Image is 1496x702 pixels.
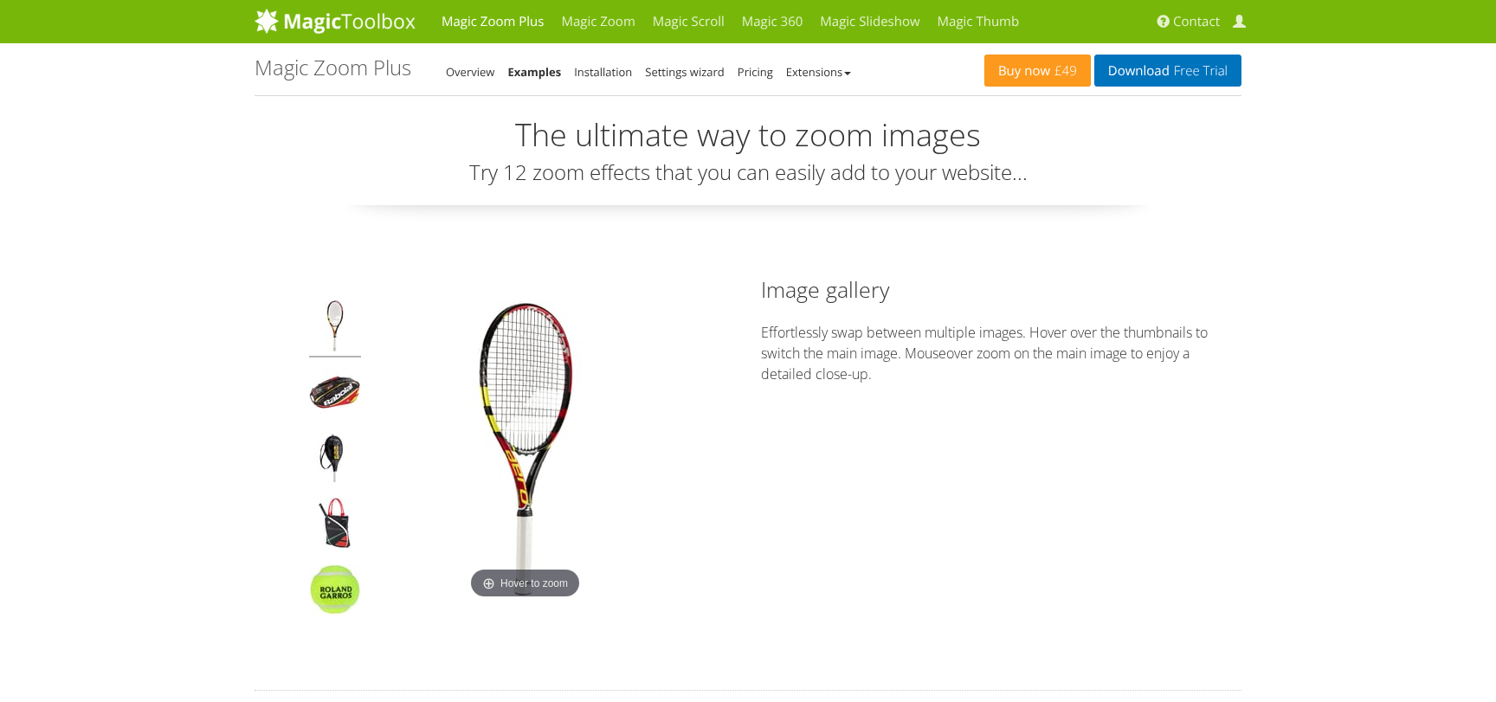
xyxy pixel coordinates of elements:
a: Installation [574,64,632,80]
a: DownloadFree Trial [1094,55,1241,87]
h2: The ultimate way to zoom images [255,118,1241,152]
a: Extensions [786,64,851,80]
h3: Try 12 zoom effects that you can easily add to your website... [255,161,1241,184]
p: Effortlessly swap between multiple images. Hover over the thumbnails to switch the main image. Mo... [761,322,1241,384]
img: Magic Zoom Plus - Examples [309,498,361,555]
a: Examples [507,64,561,80]
img: Magic Zoom Plus - Examples [309,564,361,621]
a: Magic Zoom Plus - ExamplesHover to zoom [374,300,677,603]
a: Pricing [738,64,773,80]
a: Settings wizard [645,64,725,80]
a: Buy now£49 [984,55,1091,87]
img: Magic Zoom Plus - Examples [374,300,677,603]
img: Magic Zoom Plus - Examples [309,300,361,357]
img: MagicToolbox.com - Image tools for your website [255,8,416,34]
span: Contact [1173,13,1220,30]
h2: Image gallery [761,274,1241,305]
a: Overview [446,64,494,80]
span: £49 [1050,64,1077,78]
img: Magic Zoom Plus - Examples [309,366,361,423]
span: Free Trial [1170,64,1228,78]
img: Magic Zoom Plus - Examples [309,432,361,489]
h1: Magic Zoom Plus [255,56,411,79]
